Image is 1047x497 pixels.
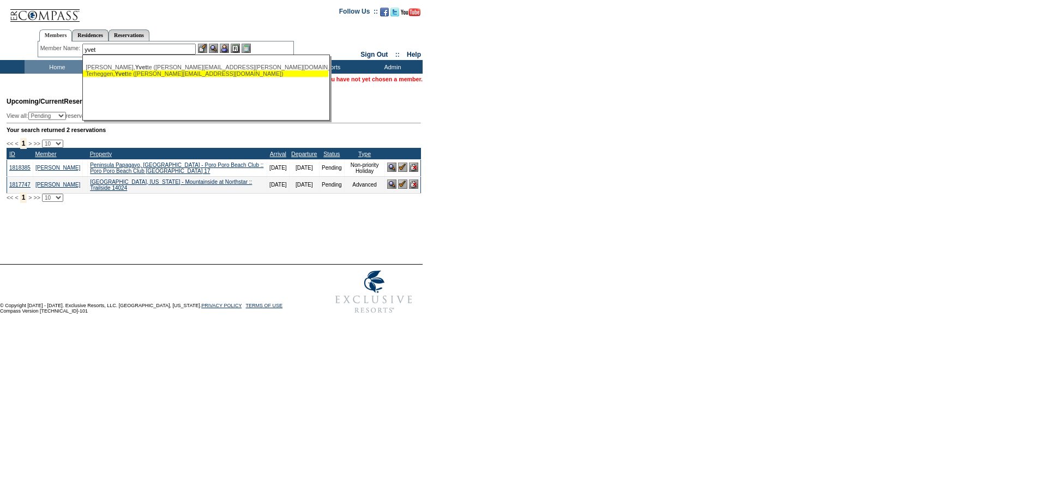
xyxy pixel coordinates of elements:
[33,194,40,201] span: >>
[9,151,15,157] a: ID
[270,151,286,157] a: Arrival
[401,11,420,17] a: Subscribe to our YouTube Channel
[15,194,18,201] span: <
[390,8,399,16] img: Follow us on Twitter
[289,159,319,176] td: [DATE]
[72,29,109,41] a: Residences
[35,165,80,171] a: [PERSON_NAME]
[242,44,251,53] img: b_calculator.gif
[209,44,218,53] img: View
[360,60,423,74] td: Admin
[33,140,40,147] span: >>
[390,11,399,17] a: Follow us on Twitter
[344,176,385,193] td: Advanced
[28,140,32,147] span: >
[7,98,105,105] span: Reservations
[289,176,319,193] td: [DATE]
[344,159,385,176] td: Non-priority Holiday
[25,60,87,74] td: Home
[86,64,326,70] div: [PERSON_NAME], te ([PERSON_NAME][EMAIL_ADDRESS][PERSON_NAME][DOMAIN_NAME])
[325,265,423,319] img: Exclusive Resorts
[115,70,127,77] span: Yvet
[395,51,400,58] span: ::
[201,303,242,308] a: PRIVACY POLICY
[135,64,147,70] span: Yvet
[20,192,27,203] span: 1
[9,182,31,188] a: 1817747
[35,151,56,157] a: Member
[267,176,289,193] td: [DATE]
[387,179,396,189] img: View Reservation
[39,29,73,41] a: Members
[7,194,13,201] span: <<
[220,44,229,53] img: Impersonate
[339,7,378,20] td: Follow Us ::
[398,163,407,172] img: Confirm Reservation
[7,112,277,120] div: View all: reservations owned by:
[358,151,371,157] a: Type
[387,163,396,172] img: View Reservation
[15,140,18,147] span: <
[409,163,418,172] img: Cancel Reservation
[323,151,340,157] a: Status
[90,162,263,174] a: Peninsula Papagayo, [GEOGRAPHIC_DATA] - Poro Poro Beach Club :: Poro Poro Beach Club [GEOGRAPHIC_...
[398,179,407,189] img: Confirm Reservation
[20,138,27,149] span: 1
[401,8,420,16] img: Subscribe to our YouTube Channel
[86,70,326,77] div: Terheggen, te ([PERSON_NAME][EMAIL_ADDRESS][DOMAIN_NAME])
[7,98,64,105] span: Upcoming/Current
[231,44,240,53] img: Reservations
[28,194,32,201] span: >
[90,151,112,157] a: Property
[319,159,344,176] td: Pending
[35,182,80,188] a: [PERSON_NAME]
[9,165,31,171] a: 1818385
[360,51,388,58] a: Sign Out
[291,151,317,157] a: Departure
[319,176,344,193] td: Pending
[409,179,418,189] img: Cancel Reservation
[7,127,421,133] div: Your search returned 2 reservations
[7,140,13,147] span: <<
[324,76,423,82] span: You have not yet chosen a member.
[380,11,389,17] a: Become our fan on Facebook
[90,179,252,191] a: [GEOGRAPHIC_DATA], [US_STATE] - Mountainside at Northstar :: Trailside 14024
[267,159,289,176] td: [DATE]
[246,303,283,308] a: TERMS OF USE
[380,8,389,16] img: Become our fan on Facebook
[198,44,207,53] img: b_edit.gif
[407,51,421,58] a: Help
[40,44,82,53] div: Member Name:
[109,29,149,41] a: Reservations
